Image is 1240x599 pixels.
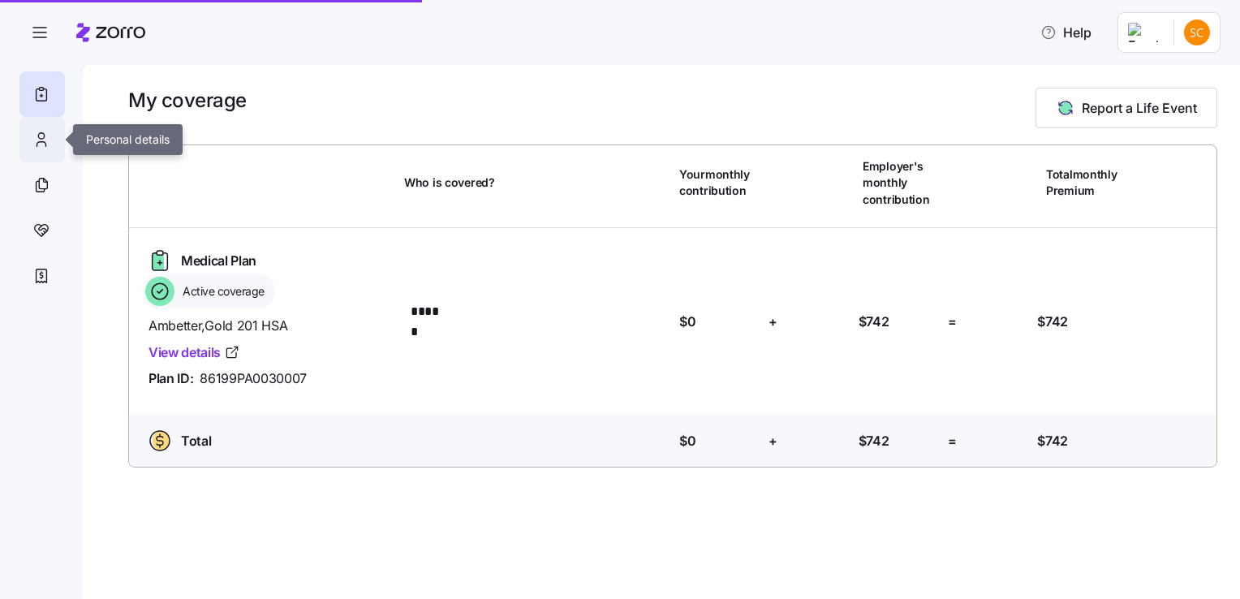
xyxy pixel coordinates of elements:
span: $742 [859,431,889,451]
span: 86199PA0030007 [200,368,307,389]
a: View details [149,343,240,363]
img: 32d70cdd8a5c0f196babc351a2071caa [1184,19,1210,45]
span: $742 [1037,312,1068,332]
span: $0 [679,431,695,451]
span: Plan ID: [149,368,193,389]
span: Medical Plan [181,251,256,271]
span: = [948,431,957,451]
span: + [769,431,777,451]
button: Help [1027,16,1104,49]
h1: My coverage [128,88,247,113]
span: Who is covered? [404,175,495,191]
img: Employer logo [1128,23,1160,42]
span: Total [181,431,211,451]
button: Report a Life Event [1035,88,1217,128]
span: $742 [1037,431,1068,451]
span: Your monthly contribution [679,166,758,200]
span: Ambetter , Gold 201 HSA [149,316,391,336]
span: $742 [859,312,889,332]
span: $0 [679,312,695,332]
span: Total monthly Premium [1046,166,1125,200]
span: Employer's monthly contribution [863,158,941,208]
span: + [769,312,777,332]
span: Help [1040,23,1091,42]
span: = [948,312,957,332]
span: Report a Life Event [1082,98,1197,118]
span: Active coverage [178,283,265,299]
